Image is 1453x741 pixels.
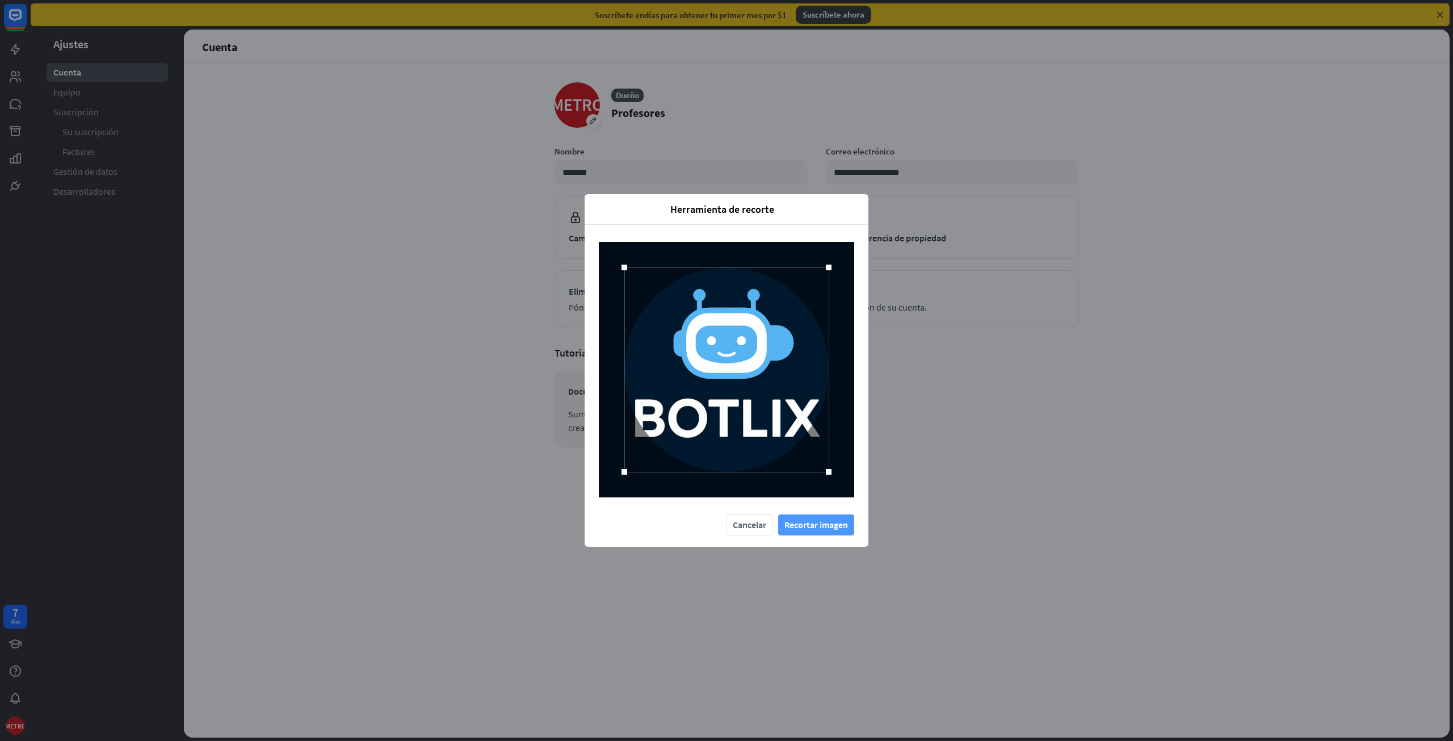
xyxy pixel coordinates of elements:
[9,5,43,39] button: Abrir el widget de chat LiveChat
[778,514,854,535] button: Recortar imagen
[784,519,848,530] font: Recortar imagen
[726,514,772,535] button: Cancelar
[670,203,774,216] font: Herramienta de recorte
[733,519,766,530] font: Cancelar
